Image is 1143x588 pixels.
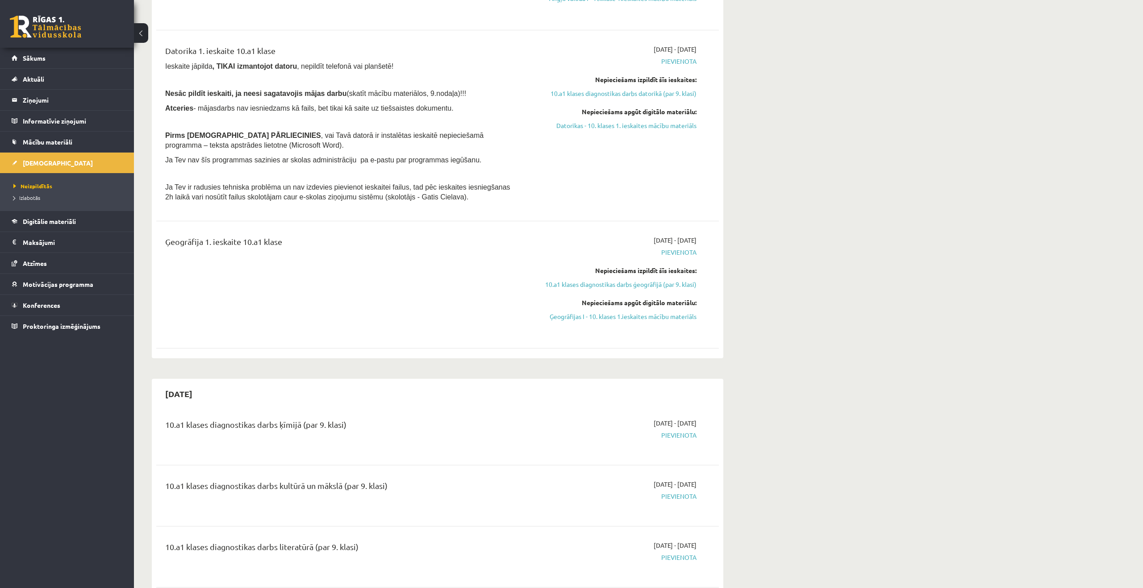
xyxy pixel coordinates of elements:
[23,90,123,110] legend: Ziņojumi
[13,182,125,190] a: Neizpildītās
[165,90,346,97] span: Nesāc pildīt ieskaiti, ja neesi sagatavojis mājas darbu
[12,90,123,110] a: Ziņojumi
[528,107,697,116] div: Nepieciešams apgūt digitālo materiālu:
[165,156,481,164] span: Ja Tev nav šīs programmas sazinies ar skolas administrāciju pa e-pastu par programmas iegūšanu.
[528,312,697,321] a: Ģeogrāfijas I - 10. klases 1.ieskaites mācību materiāls
[165,236,515,252] div: Ģeogrāfija 1. ieskaite 10.a1 klase
[23,301,60,309] span: Konferences
[165,104,454,112] span: - mājasdarbs nav iesniedzams kā fails, bet tikai kā saite uz tiešsaistes dokumentu.
[23,280,93,288] span: Motivācijas programma
[23,217,76,225] span: Digitālie materiāli
[12,295,123,315] a: Konferences
[12,111,123,131] a: Informatīvie ziņojumi
[23,232,123,253] legend: Maksājumi
[165,183,510,201] span: Ja Tev ir radusies tehniska problēma un nav izdevies pievienot ieskaitei failus, tad pēc ieskaite...
[23,322,100,330] span: Proktoringa izmēģinājums
[23,111,123,131] legend: Informatīvie ziņojumi
[12,153,123,173] a: [DEMOGRAPHIC_DATA]
[23,138,72,146] span: Mācību materiāli
[12,274,123,294] a: Motivācijas programma
[165,132,321,139] span: Pirms [DEMOGRAPHIC_DATA] PĀRLIECINIES
[654,418,697,428] span: [DATE] - [DATE]
[528,298,697,307] div: Nepieciešams apgūt digitālo materiālu:
[23,54,46,62] span: Sākums
[528,89,697,98] a: 10.a1 klases diagnostikas darbs datorikā (par 9. klasi)
[12,69,123,89] a: Aktuāli
[528,57,697,66] span: Pievienota
[13,182,52,190] span: Neizpildītās
[528,266,697,275] div: Nepieciešams izpildīt šīs ieskaites:
[23,75,44,83] span: Aktuāli
[654,45,697,54] span: [DATE] - [DATE]
[12,253,123,273] a: Atzīmes
[12,232,123,253] a: Maksājumi
[654,541,697,550] span: [DATE] - [DATE]
[10,16,81,38] a: Rīgas 1. Tālmācības vidusskola
[165,480,515,496] div: 10.a1 klases diagnostikas darbs kultūrā un mākslā (par 9. klasi)
[654,480,697,489] span: [DATE] - [DATE]
[12,316,123,336] a: Proktoringa izmēģinājums
[165,104,193,112] b: Atceries
[528,553,697,562] span: Pievienota
[213,62,297,70] b: , TIKAI izmantojot datoru
[13,194,40,201] span: Izlabotās
[12,211,123,232] a: Digitālie materiāli
[528,121,697,130] a: Datorikas - 10. klases 1. ieskaites mācību materiāls
[528,280,697,289] a: 10.a1 klases diagnostikas darbs ģeogrāfijā (par 9. klasi)
[528,248,697,257] span: Pievienota
[528,75,697,84] div: Nepieciešams izpildīt šīs ieskaites:
[156,383,201,404] h2: [DATE]
[12,48,123,68] a: Sākums
[654,236,697,245] span: [DATE] - [DATE]
[165,45,515,61] div: Datorika 1. ieskaite 10.a1 klase
[23,159,93,167] span: [DEMOGRAPHIC_DATA]
[23,259,47,267] span: Atzīmes
[165,541,515,557] div: 10.a1 klases diagnostikas darbs literatūrā (par 9. klasi)
[13,194,125,202] a: Izlabotās
[12,132,123,152] a: Mācību materiāli
[165,132,484,149] span: , vai Tavā datorā ir instalētas ieskaitē nepieciešamā programma – teksta apstrādes lietotne (Micr...
[528,431,697,440] span: Pievienota
[165,418,515,435] div: 10.a1 klases diagnostikas darbs ķīmijā (par 9. klasi)
[528,492,697,501] span: Pievienota
[346,90,466,97] span: (skatīt mācību materiālos, 9.nodaļa)!!!
[165,62,393,70] span: Ieskaite jāpilda , nepildīt telefonā vai planšetē!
